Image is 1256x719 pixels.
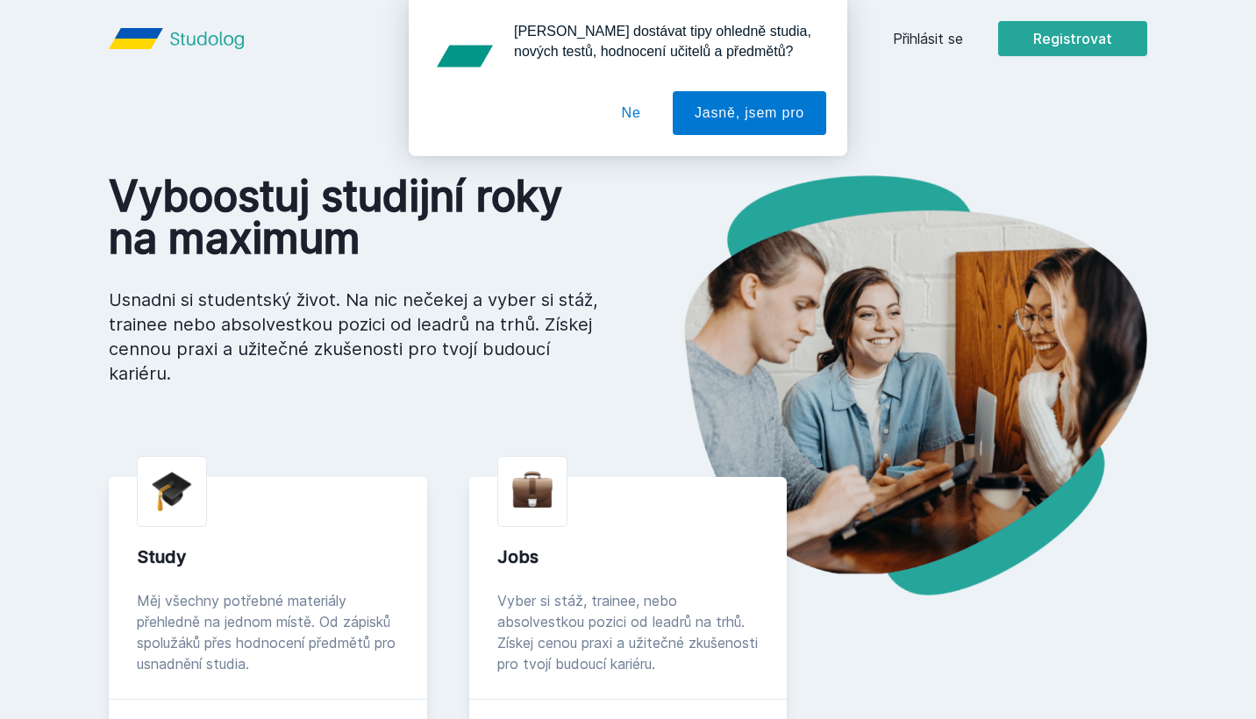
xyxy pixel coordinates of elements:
button: Ne [600,91,663,135]
div: Jobs [497,545,760,569]
img: notification icon [430,21,500,91]
p: Usnadni si studentský život. Na nic nečekej a vyber si stáž, trainee nebo absolvestkou pozici od ... [109,288,600,386]
div: [PERSON_NAME] dostávat tipy ohledně studia, nových testů, hodnocení učitelů a předmětů? [500,21,826,61]
button: Jasně, jsem pro [673,91,826,135]
div: Study [137,545,399,569]
div: Měj všechny potřebné materiály přehledně na jednom místě. Od zápisků spolužáků přes hodnocení pře... [137,590,399,674]
h1: Vyboostuj studijní roky na maximum [109,175,600,260]
img: hero.png [628,175,1147,595]
div: Vyber si stáž, trainee, nebo absolvestkou pozici od leadrů na trhů. Získej cenou praxi a užitečné... [497,590,760,674]
img: graduation-cap.png [152,471,192,512]
img: briefcase.png [512,467,553,512]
